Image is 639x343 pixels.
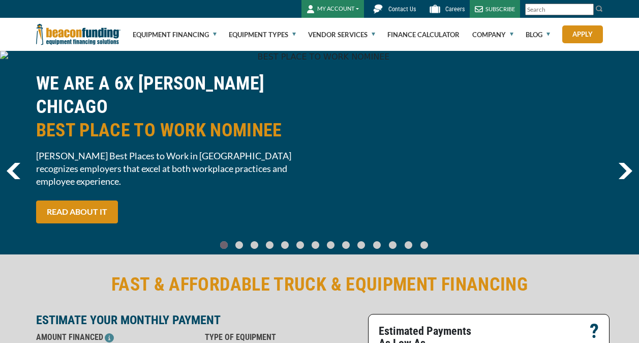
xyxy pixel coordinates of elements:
[229,18,296,51] a: Equipment Types
[264,241,276,249] a: Go To Slide 3
[279,241,291,249] a: Go To Slide 4
[472,18,513,51] a: Company
[233,241,246,249] a: Go To Slide 1
[36,273,603,296] h2: FAST & AFFORDABLE TRUCK & EQUIPMENT FINANCING
[562,25,603,43] a: Apply
[590,325,599,337] p: ?
[36,150,314,188] span: [PERSON_NAME] Best Places to Work in [GEOGRAPHIC_DATA] recognizes employers that excel at both wo...
[36,72,314,142] h2: WE ARE A 6X [PERSON_NAME] CHICAGO
[526,18,550,51] a: Blog
[525,4,594,15] input: Search
[7,163,20,179] img: Left Navigator
[618,163,632,179] img: Right Navigator
[387,18,460,51] a: Finance Calculator
[218,241,230,249] a: Go To Slide 0
[388,6,416,13] span: Contact Us
[340,241,352,249] a: Go To Slide 8
[133,18,217,51] a: Equipment Financing
[36,314,362,326] p: ESTIMATE YOUR MONTHLY PAYMENT
[595,5,603,13] img: Search
[371,241,383,249] a: Go To Slide 10
[402,241,415,249] a: Go To Slide 12
[325,241,337,249] a: Go To Slide 7
[294,241,307,249] a: Go To Slide 5
[386,241,399,249] a: Go To Slide 11
[445,6,465,13] span: Careers
[36,119,314,142] span: BEST PLACE TO WORK NOMINEE
[36,201,118,223] a: READ ABOUT IT
[7,163,20,179] a: previous
[310,241,322,249] a: Go To Slide 6
[36,18,120,51] img: Beacon Funding Corporation logo
[249,241,261,249] a: Go To Slide 2
[355,241,368,249] a: Go To Slide 9
[618,163,632,179] a: next
[583,6,591,14] a: Clear search text
[308,18,375,51] a: Vendor Services
[418,241,431,249] a: Go To Slide 13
